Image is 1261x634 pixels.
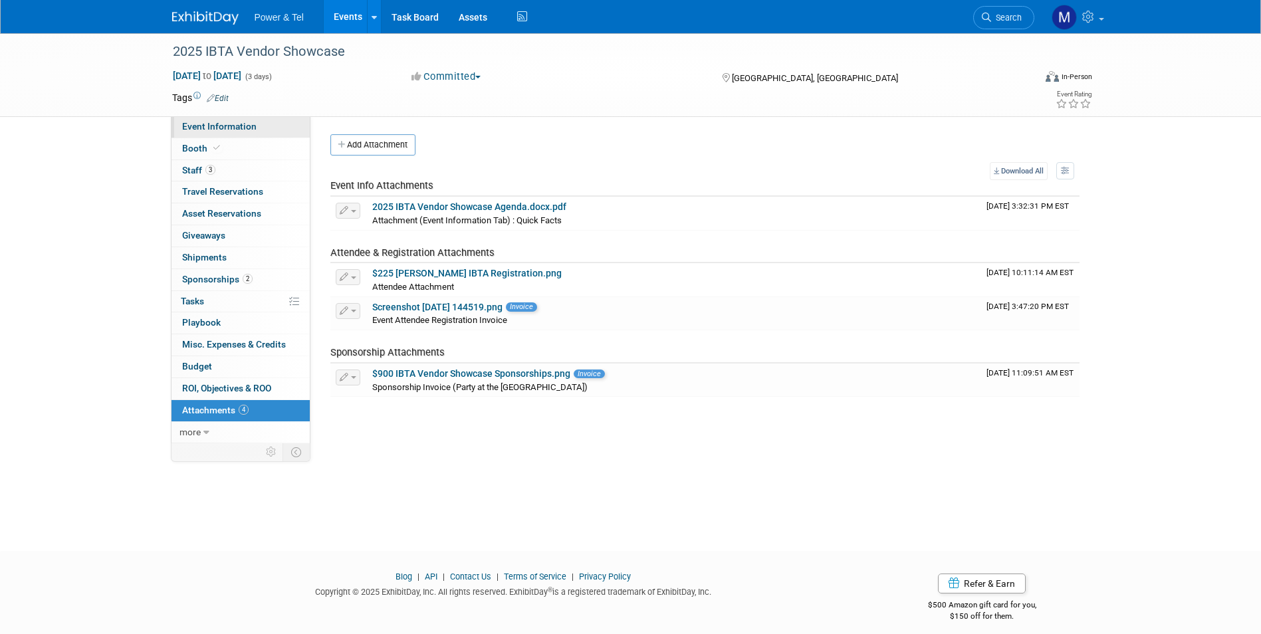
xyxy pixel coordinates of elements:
span: 2 [243,274,253,284]
div: $150 off for them. [875,611,1089,622]
sup: ® [548,586,552,593]
a: Search [973,6,1034,29]
span: Upload Timestamp [986,201,1069,211]
a: Tasks [172,291,310,312]
img: Madalyn Bobbitt [1052,5,1077,30]
div: Event Format [956,69,1093,89]
span: Power & Tel [255,12,304,23]
img: ExhibitDay [172,11,239,25]
a: Shipments [172,247,310,268]
span: Event Info Attachments [330,179,433,191]
span: ROI, Objectives & ROO [182,383,271,393]
a: Blog [396,572,412,581]
span: Playbook [182,317,221,328]
a: Terms of Service [504,572,566,581]
a: ROI, Objectives & ROO [172,378,310,399]
div: In-Person [1061,72,1092,82]
span: | [568,572,577,581]
span: Search [991,13,1022,23]
button: Committed [407,70,486,84]
a: Contact Us [450,572,491,581]
a: 2025 IBTA Vendor Showcase Agenda.docx.pdf [372,201,566,212]
span: Budget [182,361,212,371]
span: Attendee Attachment [372,282,454,292]
img: Format-Inperson.png [1046,71,1059,82]
span: Tasks [181,296,204,306]
div: $500 Amazon gift card for you, [875,591,1089,621]
button: Add Attachment [330,134,415,156]
a: Playbook [172,312,310,334]
td: Upload Timestamp [981,297,1080,330]
a: Budget [172,356,310,377]
span: [GEOGRAPHIC_DATA], [GEOGRAPHIC_DATA] [732,73,898,83]
span: Upload Timestamp [986,368,1074,377]
span: more [179,427,201,437]
div: 2025 IBTA Vendor Showcase [168,40,1014,64]
td: Tags [172,91,229,104]
span: to [201,70,213,81]
i: Booth reservation complete [213,144,220,152]
a: Edit [207,94,229,103]
span: Travel Reservations [182,186,263,197]
a: Sponsorships2 [172,269,310,290]
span: Invoice [506,302,537,311]
td: Personalize Event Tab Strip [260,443,283,461]
span: Sponsorships [182,274,253,284]
td: Upload Timestamp [981,364,1080,397]
a: $900 IBTA Vendor Showcase Sponsorships.png [372,368,570,379]
span: Giveaways [182,230,225,241]
a: Refer & Earn [938,574,1026,593]
span: Attachments [182,405,249,415]
a: Screenshot [DATE] 144519.png [372,302,503,312]
td: Upload Timestamp [981,197,1080,230]
span: Event Attendee Registration Invoice [372,315,507,325]
a: Booth [172,138,310,159]
span: Attachment (Event Information Tab) : Quick Facts [372,215,562,225]
a: Event Information [172,116,310,138]
span: Sponsorship Attachments [330,346,445,358]
span: Booth [182,143,223,154]
span: | [414,572,423,581]
td: Toggle Event Tabs [283,443,310,461]
span: Shipments [182,252,227,263]
a: more [172,422,310,443]
td: Upload Timestamp [981,263,1080,296]
a: Attachments4 [172,400,310,421]
a: Staff3 [172,160,310,181]
span: Upload Timestamp [986,268,1074,277]
a: Asset Reservations [172,203,310,225]
span: | [439,572,448,581]
span: [DATE] [DATE] [172,70,242,82]
a: Download All [990,162,1048,180]
span: 3 [205,165,215,175]
span: Sponsorship Invoice (Party at the [GEOGRAPHIC_DATA]) [372,382,588,392]
span: Event Information [182,121,257,132]
a: $225 [PERSON_NAME] IBTA Registration.png [372,268,562,278]
a: Travel Reservations [172,181,310,203]
span: Asset Reservations [182,208,261,219]
span: Invoice [574,370,605,378]
span: (3 days) [244,72,272,81]
div: Event Rating [1056,91,1091,98]
span: Staff [182,165,215,175]
a: Privacy Policy [579,572,631,581]
a: Misc. Expenses & Credits [172,334,310,356]
span: Misc. Expenses & Credits [182,339,286,350]
span: Attendee & Registration Attachments [330,247,495,259]
a: Giveaways [172,225,310,247]
span: | [493,572,502,581]
div: Copyright © 2025 ExhibitDay, Inc. All rights reserved. ExhibitDay is a registered trademark of Ex... [172,583,856,598]
span: 4 [239,405,249,415]
a: API [425,572,437,581]
span: Upload Timestamp [986,302,1069,311]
